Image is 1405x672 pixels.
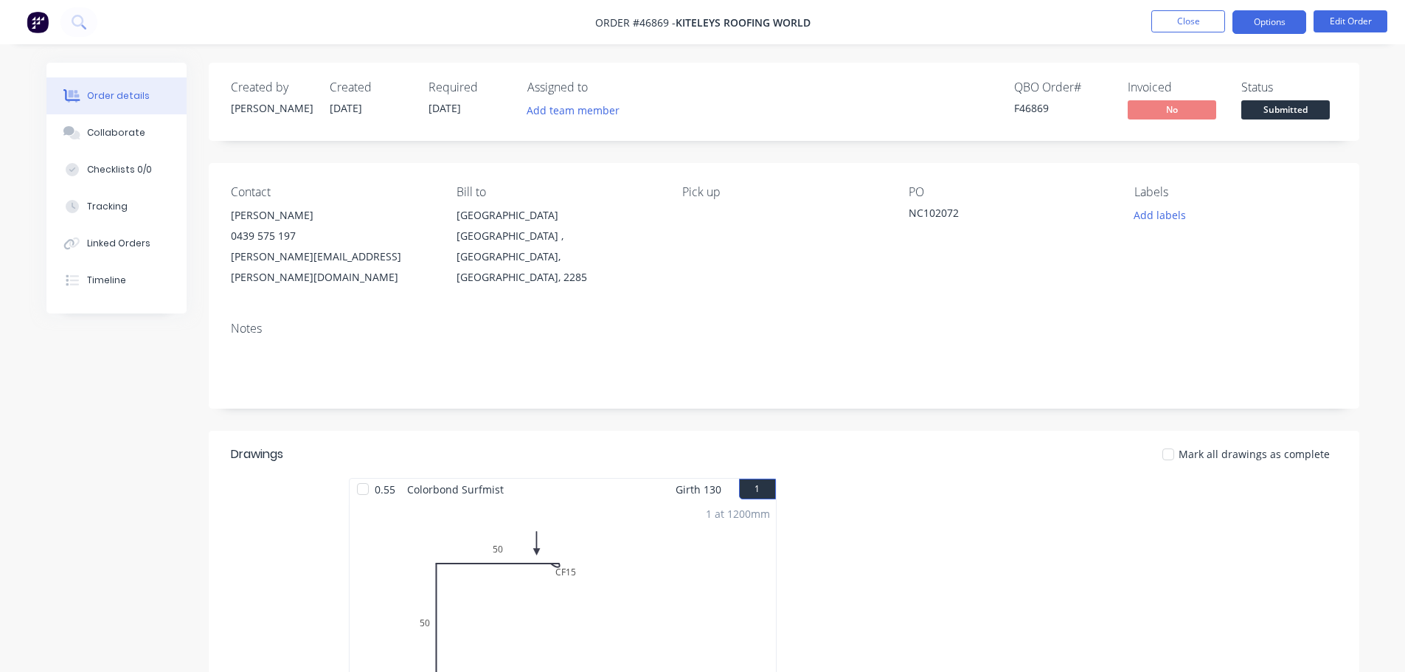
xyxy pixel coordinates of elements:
div: Collaborate [87,126,145,139]
div: [PERSON_NAME][EMAIL_ADDRESS][PERSON_NAME][DOMAIN_NAME] [231,246,433,288]
div: Bill to [457,185,659,199]
span: Submitted [1241,100,1330,119]
button: Collaborate [46,114,187,151]
div: NC102072 [909,205,1093,226]
button: Add labels [1126,205,1194,225]
button: Add team member [518,100,627,120]
div: Tracking [87,200,128,213]
div: Invoiced [1128,80,1224,94]
div: Order details [87,89,150,103]
div: Checklists 0/0 [87,163,152,176]
button: Checklists 0/0 [46,151,187,188]
span: Colorbond Surfmist [401,479,510,500]
div: [GEOGRAPHIC_DATA] [457,205,659,226]
span: Mark all drawings as complete [1179,446,1330,462]
span: No [1128,100,1216,119]
div: Created [330,80,411,94]
div: Labels [1134,185,1336,199]
div: Pick up [682,185,884,199]
button: Submitted [1241,100,1330,122]
span: [DATE] [330,101,362,115]
span: 0.55 [369,479,401,500]
div: [PERSON_NAME] [231,205,433,226]
div: Assigned to [527,80,675,94]
button: Order details [46,77,187,114]
div: Linked Orders [87,237,150,250]
button: Tracking [46,188,187,225]
div: 1 at 1200mm [706,506,770,522]
div: Timeline [87,274,126,287]
div: 0439 575 197 [231,226,433,246]
div: Notes [231,322,1337,336]
span: KITELEYS ROOFING WORLD [676,15,811,30]
img: Factory [27,11,49,33]
div: [GEOGRAPHIC_DATA][GEOGRAPHIC_DATA] , [GEOGRAPHIC_DATA], [GEOGRAPHIC_DATA], 2285 [457,205,659,288]
span: Girth 130 [676,479,721,500]
span: Order #46869 - [595,15,676,30]
button: 1 [739,479,776,499]
div: Created by [231,80,312,94]
div: QBO Order # [1014,80,1110,94]
div: [PERSON_NAME]0439 575 197[PERSON_NAME][EMAIL_ADDRESS][PERSON_NAME][DOMAIN_NAME] [231,205,433,288]
div: Drawings [231,446,283,463]
button: Options [1232,10,1306,34]
div: PO [909,185,1111,199]
button: Close [1151,10,1225,32]
button: Timeline [46,262,187,299]
button: Linked Orders [46,225,187,262]
div: Required [429,80,510,94]
button: Add team member [527,100,628,120]
div: Contact [231,185,433,199]
span: [DATE] [429,101,461,115]
div: F46869 [1014,100,1110,116]
div: [GEOGRAPHIC_DATA] , [GEOGRAPHIC_DATA], [GEOGRAPHIC_DATA], 2285 [457,226,659,288]
div: Status [1241,80,1337,94]
div: [PERSON_NAME] [231,100,312,116]
button: Edit Order [1314,10,1387,32]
